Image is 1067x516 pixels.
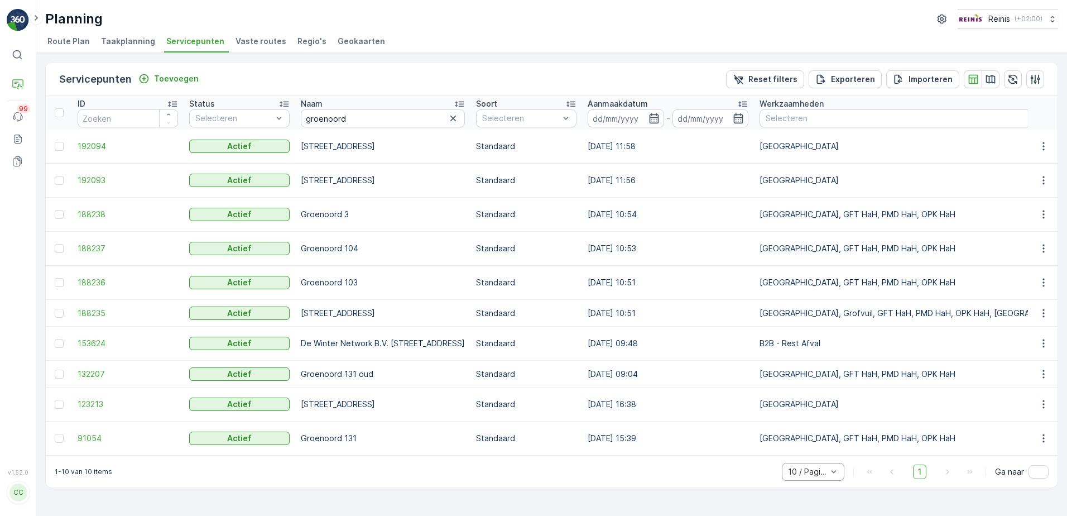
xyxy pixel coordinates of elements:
[55,176,64,185] div: Toggle Row Selected
[78,399,178,410] a: 123213
[476,209,576,220] p: Standaard
[7,106,29,128] a: 99
[301,277,465,288] p: Groenoord 103
[301,369,465,380] p: Groenoord 131 oud
[476,338,576,349] p: Standaard
[301,109,465,127] input: Zoeken
[189,276,290,289] button: Actief
[47,36,90,47] span: Route Plan
[726,70,804,88] button: Reset filters
[582,327,754,361] td: [DATE] 09:48
[7,478,29,507] button: CC
[301,399,465,410] p: [STREET_ADDRESS]
[748,74,797,85] p: Reset filters
[55,309,64,318] div: Toggle Row Selected
[7,9,29,31] img: logo
[476,141,576,152] p: Standaard
[227,369,252,380] p: Actief
[582,198,754,232] td: [DATE] 10:54
[301,98,323,109] p: Naam
[588,98,648,109] p: Aanmaakdatum
[995,466,1024,477] span: Ga naar
[78,338,178,349] a: 153624
[582,164,754,198] td: [DATE] 11:56
[476,243,576,254] p: Standaard
[78,175,178,186] a: 192093
[582,130,754,164] td: [DATE] 11:58
[189,140,290,153] button: Actief
[227,308,252,319] p: Actief
[154,73,199,84] p: Toevoegen
[666,112,670,125] p: -
[78,209,178,220] a: 188238
[19,104,28,113] p: 99
[78,109,178,127] input: Zoeken
[988,13,1010,25] p: Reinis
[78,141,178,152] a: 192094
[582,361,754,388] td: [DATE] 09:04
[338,36,385,47] span: Geokaarten
[55,339,64,348] div: Toggle Row Selected
[78,433,178,444] span: 91054
[227,277,252,288] p: Actief
[45,10,103,28] p: Planning
[886,70,959,88] button: Importeren
[909,74,953,85] p: Importeren
[9,484,27,501] div: CC
[809,70,882,88] button: Exporteren
[301,209,465,220] p: Groenoord 3
[301,338,465,349] p: De Winter Network B.V. [STREET_ADDRESS]
[195,113,272,124] p: Selecteren
[476,98,497,109] p: Soort
[301,243,465,254] p: Groenoord 104
[55,244,64,253] div: Toggle Row Selected
[476,399,576,410] p: Standaard
[227,175,252,186] p: Actief
[588,109,664,127] input: dd/mm/yyyy
[59,71,132,87] p: Servicepunten
[227,243,252,254] p: Actief
[55,467,112,476] p: 1-10 van 10 items
[1015,15,1042,23] p: ( +02:00 )
[227,433,252,444] p: Actief
[189,242,290,255] button: Actief
[476,277,576,288] p: Standaard
[189,208,290,221] button: Actief
[913,465,926,479] span: 1
[476,308,576,319] p: Standaard
[134,72,203,85] button: Toevoegen
[55,210,64,219] div: Toggle Row Selected
[301,308,465,319] p: [STREET_ADDRESS]
[227,141,252,152] p: Actief
[78,98,85,109] p: ID
[958,13,984,25] img: Reinis-Logo-Vrijstaand_Tekengebied-1-copy2_aBO4n7j.png
[301,175,465,186] p: [STREET_ADDRESS]
[189,432,290,445] button: Actief
[7,469,29,476] span: v 1.52.0
[189,367,290,381] button: Actief
[166,36,224,47] span: Servicepunten
[78,243,178,254] a: 188237
[55,142,64,151] div: Toggle Row Selected
[476,433,576,444] p: Standaard
[482,113,559,124] p: Selecteren
[760,98,824,109] p: Werkzaamheden
[476,175,576,186] p: Standaard
[78,308,178,319] span: 188235
[101,36,155,47] span: Taakplanning
[78,369,178,380] a: 132207
[582,300,754,327] td: [DATE] 10:51
[55,370,64,379] div: Toggle Row Selected
[55,278,64,287] div: Toggle Row Selected
[189,174,290,187] button: Actief
[958,9,1058,29] button: Reinis(+02:00)
[78,277,178,288] a: 188236
[189,398,290,411] button: Actief
[189,98,215,109] p: Status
